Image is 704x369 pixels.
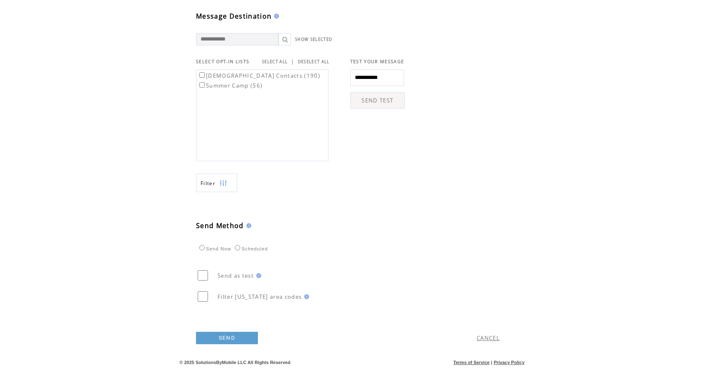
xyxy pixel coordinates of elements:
[199,82,205,88] input: Summer Camp (56)
[198,72,320,79] label: [DEMOGRAPHIC_DATA] Contacts (190)
[272,14,279,19] img: help.gif
[295,37,332,42] a: SHOW SELECTED
[217,272,254,279] span: Send as test
[494,360,524,365] a: Privacy Policy
[291,58,294,65] span: |
[454,360,490,365] a: Terms of Service
[254,273,261,278] img: help.gif
[196,59,249,64] span: SELECT OPT-IN LISTS
[233,246,268,251] label: Scheduled
[350,92,405,109] a: SEND TEST
[197,246,231,251] label: Send Now
[198,82,262,89] label: Summer Camp (56)
[244,223,251,228] img: help.gif
[491,360,492,365] span: |
[298,59,330,64] a: DESELECT ALL
[201,180,215,187] span: Show filters
[199,245,205,250] input: Send Now
[196,332,258,344] a: SEND
[235,245,240,250] input: Scheduled
[196,174,237,192] a: Filter
[350,59,404,64] span: TEST YOUR MESSAGE
[217,293,302,300] span: Filter [US_STATE] area codes
[196,12,272,21] span: Message Destination
[199,72,205,78] input: [DEMOGRAPHIC_DATA] Contacts (190)
[180,360,291,365] span: © 2025 SolutionsByMobile LLC All Rights Reserved
[196,221,244,230] span: Send Method
[477,334,500,342] a: CANCEL
[262,59,288,64] a: SELECT ALL
[302,294,309,299] img: help.gif
[220,174,227,193] img: filters.png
